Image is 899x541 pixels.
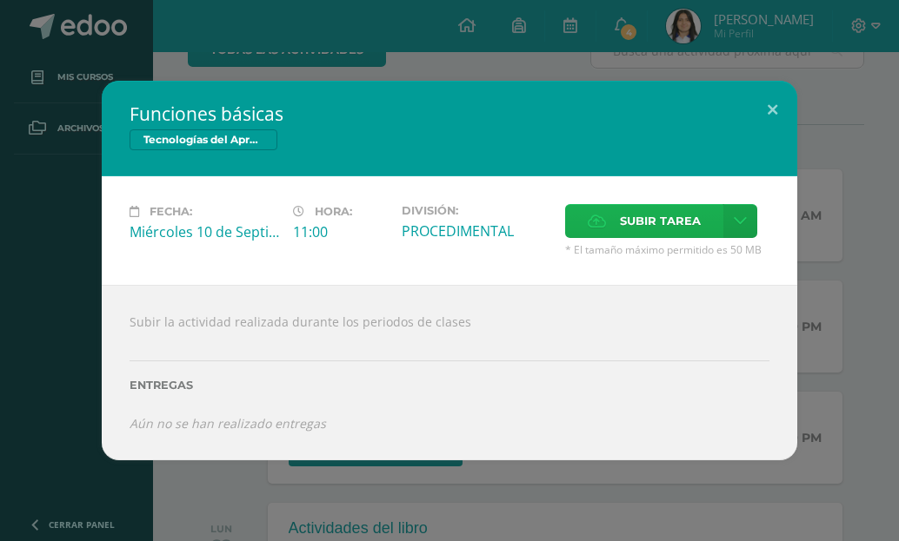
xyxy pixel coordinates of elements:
[748,81,797,140] button: Close (Esc)
[402,221,551,241] div: PROCEDIMENTAL
[130,129,277,150] span: Tecnologías del Aprendizaje y la Comunicación
[130,379,769,392] label: Entregas
[620,205,701,237] span: Subir tarea
[130,102,769,126] h2: Funciones básicas
[102,285,797,460] div: Subir la actividad realizada durante los periodos de clases
[130,415,326,432] i: Aún no se han realizado entregas
[130,222,279,241] div: Miércoles 10 de Septiembre
[150,205,192,218] span: Fecha:
[565,242,769,257] span: * El tamaño máximo permitido es 50 MB
[315,205,352,218] span: Hora:
[293,222,388,241] div: 11:00
[402,204,551,217] label: División:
